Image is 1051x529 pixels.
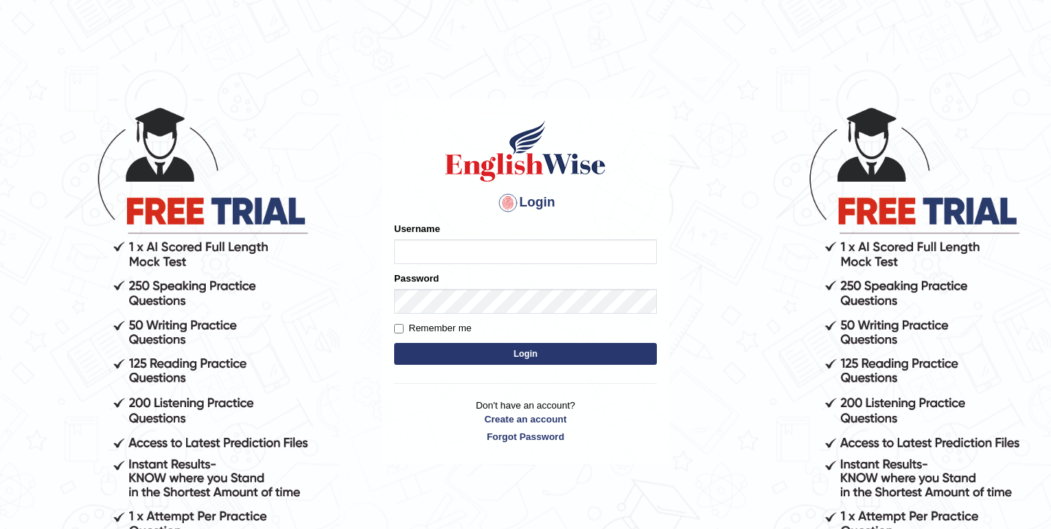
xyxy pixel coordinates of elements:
[442,118,609,184] img: Logo of English Wise sign in for intelligent practice with AI
[394,343,657,365] button: Login
[394,398,657,444] p: Don't have an account?
[394,324,404,333] input: Remember me
[394,412,657,426] a: Create an account
[394,271,439,285] label: Password
[394,222,440,236] label: Username
[394,321,471,336] label: Remember me
[394,430,657,444] a: Forgot Password
[394,191,657,215] h4: Login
